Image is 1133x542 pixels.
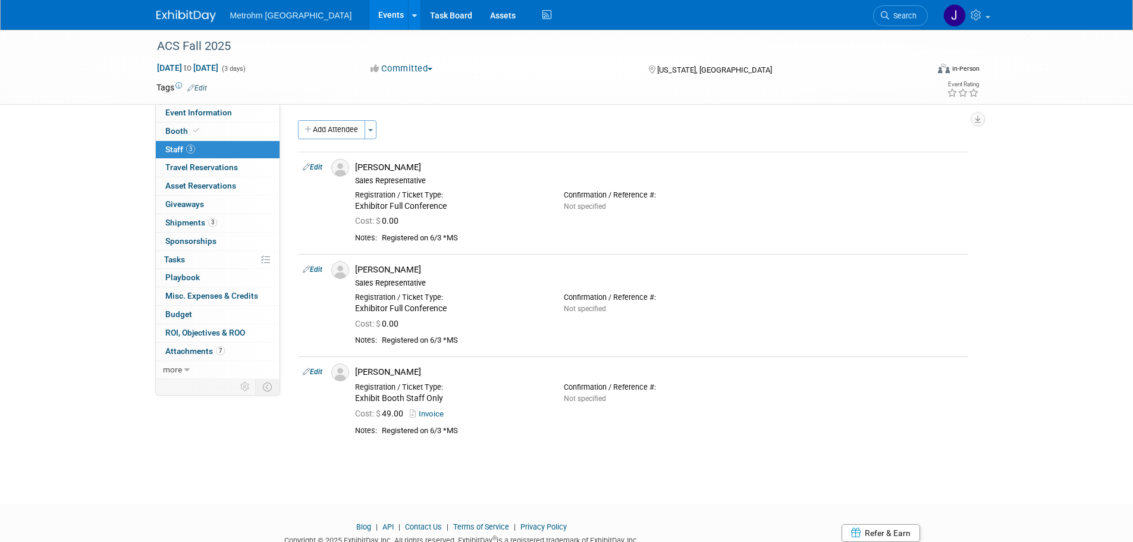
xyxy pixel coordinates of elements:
[564,383,755,392] div: Confirmation / Reference #:
[511,522,519,531] span: |
[165,162,238,172] span: Travel Reservations
[657,65,772,74] span: [US_STATE], [GEOGRAPHIC_DATA]
[382,426,963,436] div: Registered on 6/3 *MS
[156,306,280,324] a: Budget
[382,336,963,346] div: Registered on 6/3 *MS
[235,379,256,394] td: Personalize Event Tab Strip
[382,233,963,243] div: Registered on 6/3 *MS
[298,120,365,139] button: Add Attendee
[444,522,451,531] span: |
[373,522,381,531] span: |
[156,159,280,177] a: Travel Reservations
[405,522,442,531] a: Contact Us
[564,202,606,211] span: Not specified
[156,82,207,93] td: Tags
[889,11,917,20] span: Search
[186,145,195,153] span: 3
[355,303,546,314] div: Exhibitor Full Conference
[355,336,377,345] div: Notes:
[156,324,280,342] a: ROI, Objectives & ROO
[187,84,207,92] a: Edit
[156,62,219,73] span: [DATE] [DATE]
[947,82,979,87] div: Event Rating
[156,343,280,361] a: Attachments7
[156,123,280,140] a: Booth
[355,366,963,378] div: [PERSON_NAME]
[165,181,236,190] span: Asset Reservations
[156,104,280,122] a: Event Information
[156,10,216,22] img: ExhibitDay
[165,126,202,136] span: Booth
[355,216,403,225] span: 0.00
[303,265,322,274] a: Edit
[873,5,928,26] a: Search
[165,218,217,227] span: Shipments
[208,218,217,227] span: 3
[355,293,546,302] div: Registration / Ticket Type:
[355,278,963,288] div: Sales Representative
[165,236,216,246] span: Sponsorships
[331,159,349,177] img: Associate-Profile-5.png
[165,272,200,282] span: Playbook
[355,426,377,436] div: Notes:
[410,409,448,418] a: Invoice
[842,524,920,542] a: Refer & Earn
[355,319,403,328] span: 0.00
[355,176,963,186] div: Sales Representative
[165,108,232,117] span: Event Information
[355,319,382,328] span: Cost: $
[230,11,352,20] span: Metrohm [GEOGRAPHIC_DATA]
[943,4,966,27] img: Joanne Yam
[331,364,349,381] img: Associate-Profile-5.png
[303,368,322,376] a: Edit
[165,291,258,300] span: Misc. Expenses & Credits
[221,65,246,73] span: (3 days)
[564,293,755,302] div: Confirmation / Reference #:
[355,190,546,200] div: Registration / Ticket Type:
[564,394,606,403] span: Not specified
[163,365,182,374] span: more
[355,409,382,418] span: Cost: $
[156,251,280,269] a: Tasks
[156,269,280,287] a: Playbook
[182,63,193,73] span: to
[492,535,497,541] sup: ®
[564,190,755,200] div: Confirmation / Reference #:
[255,379,280,394] td: Toggle Event Tabs
[156,214,280,232] a: Shipments3
[355,393,546,404] div: Exhibit Booth Staff Only
[216,346,225,355] span: 7
[156,196,280,214] a: Giveaways
[355,409,408,418] span: 49.00
[355,264,963,275] div: [PERSON_NAME]
[952,64,980,73] div: In-Person
[355,233,377,243] div: Notes:
[356,522,371,531] a: Blog
[156,141,280,159] a: Staff3
[355,201,546,212] div: Exhibitor Full Conference
[156,361,280,379] a: more
[165,145,195,154] span: Staff
[331,261,349,279] img: Associate-Profile-5.png
[156,177,280,195] a: Asset Reservations
[156,287,280,305] a: Misc. Expenses & Credits
[564,305,606,313] span: Not specified
[366,62,437,75] button: Committed
[355,162,963,173] div: [PERSON_NAME]
[193,127,199,134] i: Booth reservation complete
[520,522,567,531] a: Privacy Policy
[165,328,245,337] span: ROI, Objectives & ROO
[396,522,403,531] span: |
[153,36,910,57] div: ACS Fall 2025
[165,199,204,209] span: Giveaways
[453,522,509,531] a: Terms of Service
[164,255,185,264] span: Tasks
[355,383,546,392] div: Registration / Ticket Type:
[858,62,980,80] div: Event Format
[938,64,950,73] img: Format-Inperson.png
[303,163,322,171] a: Edit
[165,346,225,356] span: Attachments
[355,216,382,225] span: Cost: $
[382,522,394,531] a: API
[165,309,192,319] span: Budget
